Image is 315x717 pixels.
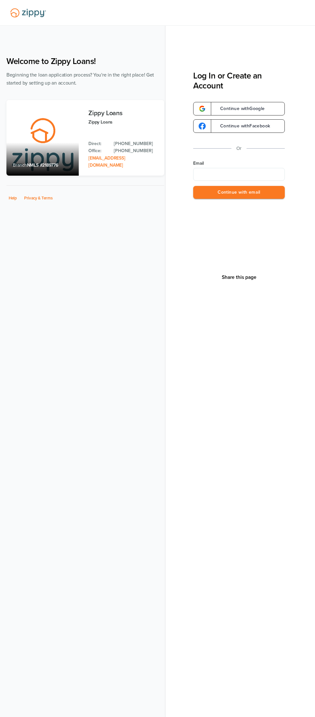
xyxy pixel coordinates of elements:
p: Office: [88,147,107,154]
span: Branch [13,162,27,168]
p: Or [237,144,242,152]
span: Continue with Facebook [214,124,270,128]
p: Direct: [88,140,107,147]
button: Continue with email [193,186,285,199]
a: google-logoContinue withGoogle [193,102,285,115]
img: google-logo [199,123,206,130]
img: Lender Logo [6,5,50,20]
h1: Welcome to Zippy Loans! [6,56,164,66]
p: Zippy Loans [88,118,158,126]
a: Office Phone: 512-975-2947 [114,147,158,154]
span: Beginning the loan application process? You're in the right place! Get started by setting up an a... [6,72,154,86]
label: Email [193,160,285,167]
img: google-logo [199,105,206,112]
span: NMLS #2189776 [27,162,58,168]
input: Email Address [193,168,285,181]
button: Share This Page [220,274,258,280]
h3: Zippy Loans [88,110,158,117]
a: Help [9,196,17,201]
a: Email Address: zippyguide@zippymh.com [88,155,125,168]
span: Continue with Google [214,106,265,111]
a: google-logoContinue withFacebook [193,119,285,133]
h3: Log In or Create an Account [193,71,285,91]
a: Privacy & Terms [24,196,53,201]
a: Direct Phone: 512-975-2947 [114,140,158,147]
